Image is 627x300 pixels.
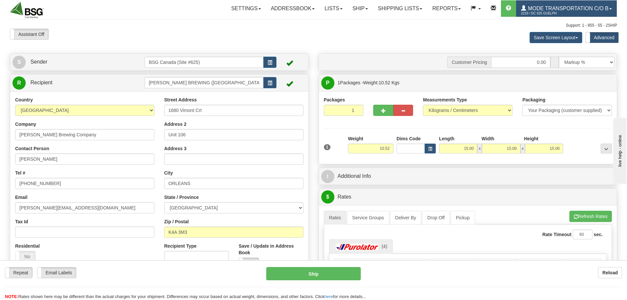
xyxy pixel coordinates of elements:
label: Rate Timeout [542,231,571,238]
a: Pickup [451,211,475,225]
label: Save / Update in Address Book [239,243,303,256]
div: ... [601,144,612,153]
label: Tax Id [15,218,28,225]
b: Reload [602,270,618,275]
label: No [239,258,259,268]
label: Packages [324,96,345,103]
label: Residential [15,243,40,249]
input: Enter a location [164,105,303,116]
button: Refresh Rates [569,211,612,222]
th: Your $ [475,259,516,271]
label: Email [15,194,27,201]
label: Measurements Type [423,96,467,103]
span: Sender [30,59,47,65]
img: Purolator [334,244,380,250]
label: Email Labels [38,267,76,278]
span: S [13,56,26,69]
iframe: chat widget [612,116,626,183]
label: Weight [348,135,363,142]
span: 1 [324,144,331,150]
label: City [164,170,173,176]
label: Country [15,96,33,103]
a: Ship [348,0,373,17]
label: Length [439,135,455,142]
button: Save Screen Layout [530,32,582,43]
div: Support: 1 - 855 - 55 - 2SHIP [10,23,617,28]
a: here [325,294,333,299]
a: Lists [320,0,347,17]
th: List $ [430,259,475,271]
label: Dims Code [397,135,421,142]
a: Shipping lists [373,0,427,17]
label: Address 3 [164,145,187,152]
label: Zip / Postal [164,218,189,225]
span: Mode Transportation c/o B [526,6,609,11]
label: State / Province [164,194,199,201]
span: (4) [381,244,387,249]
a: Deliver By [390,211,422,225]
span: 1 [338,80,340,85]
label: Recipient Type [164,243,197,249]
th: Delivery [516,259,565,271]
span: Customer Pricing [447,57,491,68]
a: Rates [324,211,347,225]
span: x [520,144,525,153]
button: Ship [266,267,361,280]
button: Reload [598,267,622,278]
span: Weight: [363,80,399,85]
span: x [477,144,482,153]
a: R Recipient [13,76,130,90]
th: Service [334,259,430,271]
label: sec. [594,231,603,238]
a: P 1Packages -Weight:10.52 Kgs [321,76,615,90]
label: Tel # [15,170,25,176]
label: Width [482,135,494,142]
a: $Rates [321,190,615,204]
label: Company [15,121,36,127]
label: Street Address [164,96,197,103]
label: No [15,251,35,262]
a: S Sender [13,55,144,69]
label: Advanced [586,32,618,43]
span: 10.52 [379,80,390,85]
span: R [13,76,26,90]
span: Kgs [392,80,400,85]
a: Mode Transportation c/o B 2219 / DC 625 Guelph [516,0,617,17]
label: Assistant Off [10,29,48,40]
a: Addressbook [266,0,320,17]
span: I [321,170,334,183]
label: Address 2 [164,121,187,127]
a: Settings [226,0,266,17]
a: IAdditional Info [321,170,615,183]
input: Recipient Id [144,77,264,88]
span: Recipient [30,80,52,85]
span: P [321,76,334,90]
span: $ [321,190,334,204]
label: Contact Person [15,145,49,152]
a: Drop Off [422,211,450,225]
a: Reports [427,0,466,17]
img: logo2219.jpg [10,2,44,18]
label: Repeat [5,267,32,278]
span: NOTE: [5,294,18,299]
label: Packaging [522,96,545,103]
span: Packages - [338,76,400,89]
div: live help - online [5,6,61,11]
input: Sender Id [144,57,264,68]
span: 2219 / DC 625 Guelph [521,10,570,17]
a: Service Groups [347,211,389,225]
label: Height [524,135,538,142]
